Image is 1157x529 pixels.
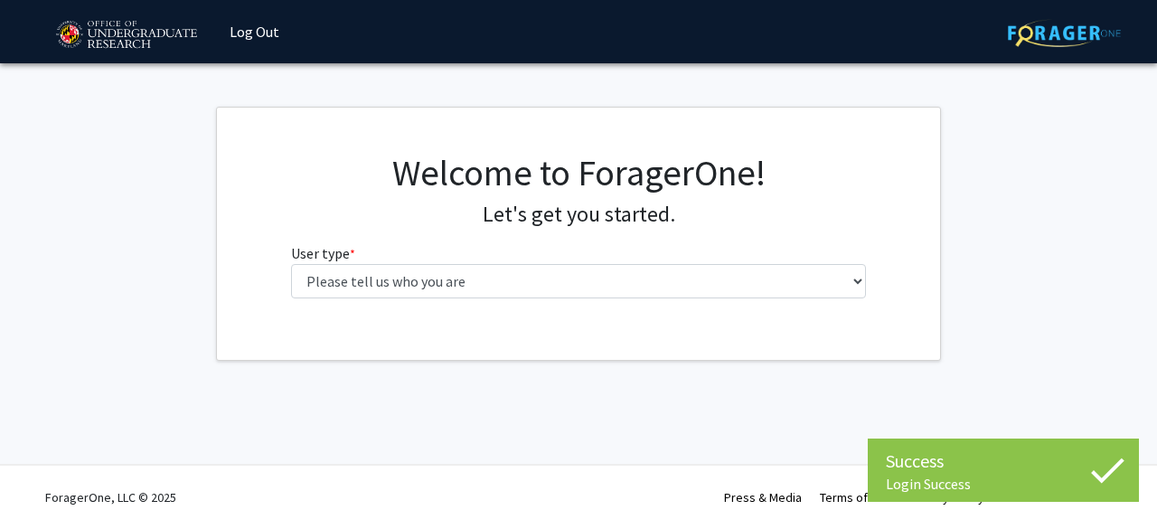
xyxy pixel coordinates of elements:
img: University of Maryland Logo [50,13,202,58]
div: ForagerOne, LLC © 2025 [45,466,176,529]
div: Success [886,448,1121,475]
div: Login Success [886,475,1121,493]
label: User type [291,242,355,264]
h4: Let's get you started. [291,202,867,228]
a: Terms of Use [820,489,891,505]
h1: Welcome to ForagerOne! [291,151,867,194]
img: ForagerOne Logo [1008,19,1121,47]
a: Press & Media [724,489,802,505]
